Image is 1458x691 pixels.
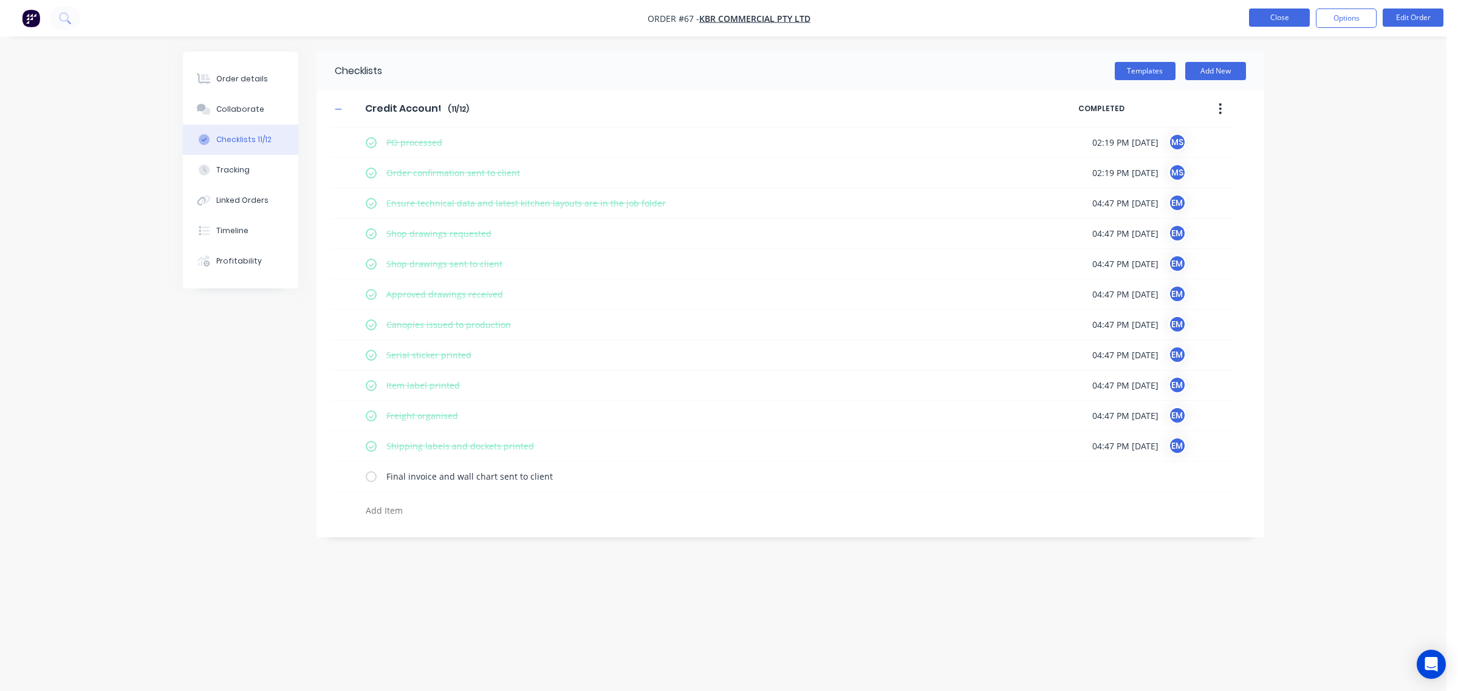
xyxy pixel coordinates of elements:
button: Edit Order [1383,9,1443,27]
span: 02:19 PM [DATE] [1092,166,1159,179]
span: ( 11 / 12 ) [448,104,469,115]
textarea: Freight organised [382,407,1013,424]
div: EM [1168,254,1186,273]
button: Add New [1185,62,1246,80]
span: 04:47 PM [DATE] [1092,257,1159,270]
textarea: Approved drawings received [382,285,1013,303]
span: 04:47 PM [DATE] [1092,197,1159,209]
textarea: Item label printed [382,376,1013,394]
button: Collaborate [183,94,298,124]
div: Linked Orders [216,195,269,206]
span: 04:47 PM [DATE] [1092,227,1159,240]
span: Order #67 - [648,13,699,24]
span: 02:19 PM [DATE] [1092,136,1159,149]
textarea: Canopies issued to production [382,316,1013,333]
div: Tracking [216,165,250,175]
span: COMPLETED [1078,103,1182,114]
textarea: PO processed [382,134,1013,151]
div: EM [1168,345,1186,364]
div: Checklists [317,52,382,90]
span: 04:47 PM [DATE] [1092,318,1159,331]
div: Checklists 11/12 [216,134,272,145]
div: Profitability [216,256,262,267]
button: Close [1249,9,1310,27]
textarea: Serial sticker printed [382,346,1013,364]
a: KBR Commercial Pty Ltd [699,13,810,24]
button: Linked Orders [183,185,298,216]
button: Timeline [183,216,298,246]
textarea: Order confirmation sent to client [382,164,1013,182]
div: EM [1168,285,1186,303]
div: EM [1168,194,1186,212]
div: EM [1168,376,1186,394]
img: Factory [22,9,40,27]
div: EM [1168,437,1186,455]
div: MS [1168,163,1186,182]
span: 04:47 PM [DATE] [1092,440,1159,452]
button: Order details [183,64,298,94]
div: EM [1168,224,1186,242]
button: Options [1316,9,1377,28]
button: Tracking [183,155,298,185]
div: Open Intercom Messenger [1417,650,1446,679]
input: Enter Checklist name [358,100,448,118]
textarea: Shop drawings sent to client [382,255,1013,273]
textarea: Shipping labels and dockets printed [382,437,1013,455]
textarea: Ensure technical data and latest kitchen layouts are in the job folder [382,194,1013,212]
button: Checklists 11/12 [183,124,298,155]
div: Timeline [216,225,248,236]
div: Order details [216,73,268,84]
button: Profitability [183,246,298,276]
span: 04:47 PM [DATE] [1092,379,1159,392]
span: 04:47 PM [DATE] [1092,409,1159,422]
div: MS [1168,133,1186,151]
div: EM [1168,406,1186,424]
div: EM [1168,315,1186,333]
textarea: Shop drawings requested [382,225,1013,242]
textarea: Final invoice and wall chart sent to client [382,468,1013,485]
button: Templates [1115,62,1176,80]
span: 04:47 PM [DATE] [1092,349,1159,361]
div: Collaborate [216,104,264,115]
span: 04:47 PM [DATE] [1092,288,1159,301]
